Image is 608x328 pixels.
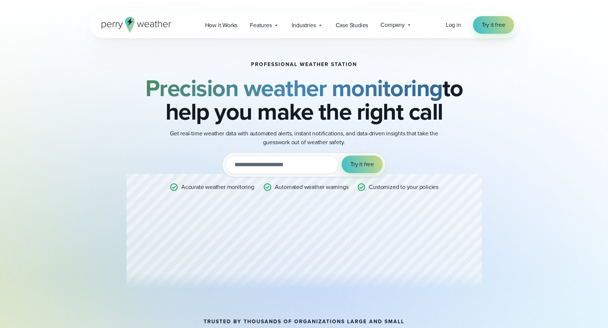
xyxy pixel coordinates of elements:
h2: to help you make the right call [127,76,482,123]
a: Log in [446,21,461,29]
span: Try it free [350,160,374,169]
a: Try it free [473,16,514,34]
button: Try it free [342,156,383,173]
p: Customized to your policies [369,183,438,192]
strong: Precision weather monitoring [145,71,443,105]
span: Company [381,21,405,29]
span: How it Works [205,21,238,30]
h2: TRUSTED BY THOUSANDS OF ORGANIZATIONS LARGE AND SMALL [204,319,404,325]
p: Accurate weather monitoring [181,183,254,192]
span: Industries [292,21,316,30]
span: Case Studies [336,21,368,30]
span: Try it free [482,21,505,29]
a: Case Studies [330,18,375,33]
span: Features [250,21,272,30]
p: Get real-time weather data with automated alerts, instant notifications, and data-driven insights... [157,129,451,147]
h1: Professional Weather Station [251,62,357,68]
p: Automated weather warnings [275,183,349,192]
a: How it Works [199,18,244,33]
